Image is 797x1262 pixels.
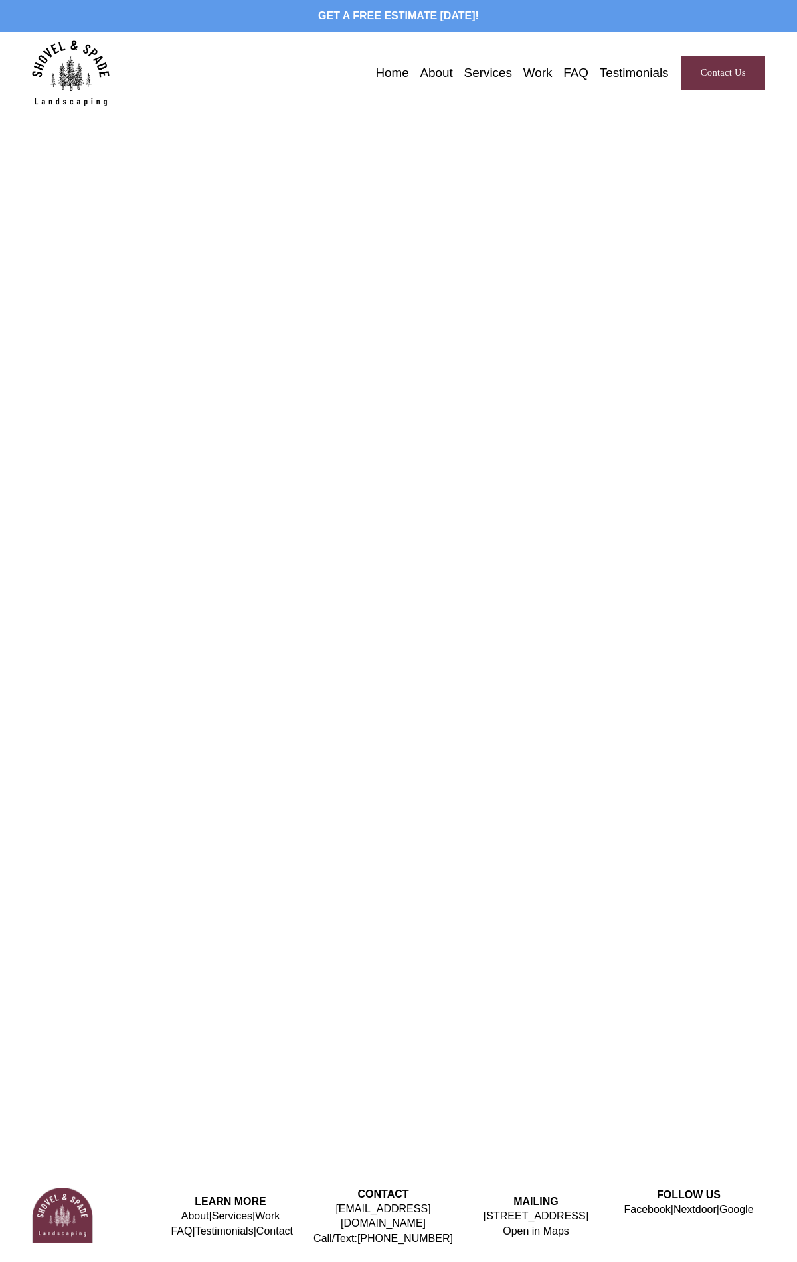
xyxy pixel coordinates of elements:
[32,40,110,106] img: Shovel &amp; Spade Landscaping
[256,1224,293,1239] a: Contact
[464,63,512,83] a: Services
[503,1224,569,1239] a: Open in Maps
[154,1209,307,1239] p: | | | |
[719,1202,754,1217] a: Google
[357,1188,408,1200] strong: CONTACT
[612,1202,765,1217] p: | |
[181,1209,209,1223] a: About
[460,1209,612,1239] p: [STREET_ADDRESS]
[420,63,453,83] a: About
[357,1231,453,1246] a: [PHONE_NUMBER]
[171,1224,192,1239] a: FAQ
[673,1202,717,1217] a: Nextdoor
[600,63,669,83] a: Testimonials
[255,1209,280,1223] a: Work
[657,1189,721,1200] strong: FOLLOW US
[523,63,553,83] a: Work
[307,1202,460,1246] p: Call/Text:
[563,63,588,83] a: FAQ
[375,63,408,83] a: Home
[212,1209,252,1223] a: Services
[307,1202,460,1231] a: [EMAIL_ADDRESS][DOMAIN_NAME]
[513,1196,559,1207] strong: MAILING
[681,56,765,90] a: Contact Us
[624,1202,670,1217] a: Facebook
[195,1196,266,1207] strong: LEARN MORE
[195,1224,254,1239] a: Testimonials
